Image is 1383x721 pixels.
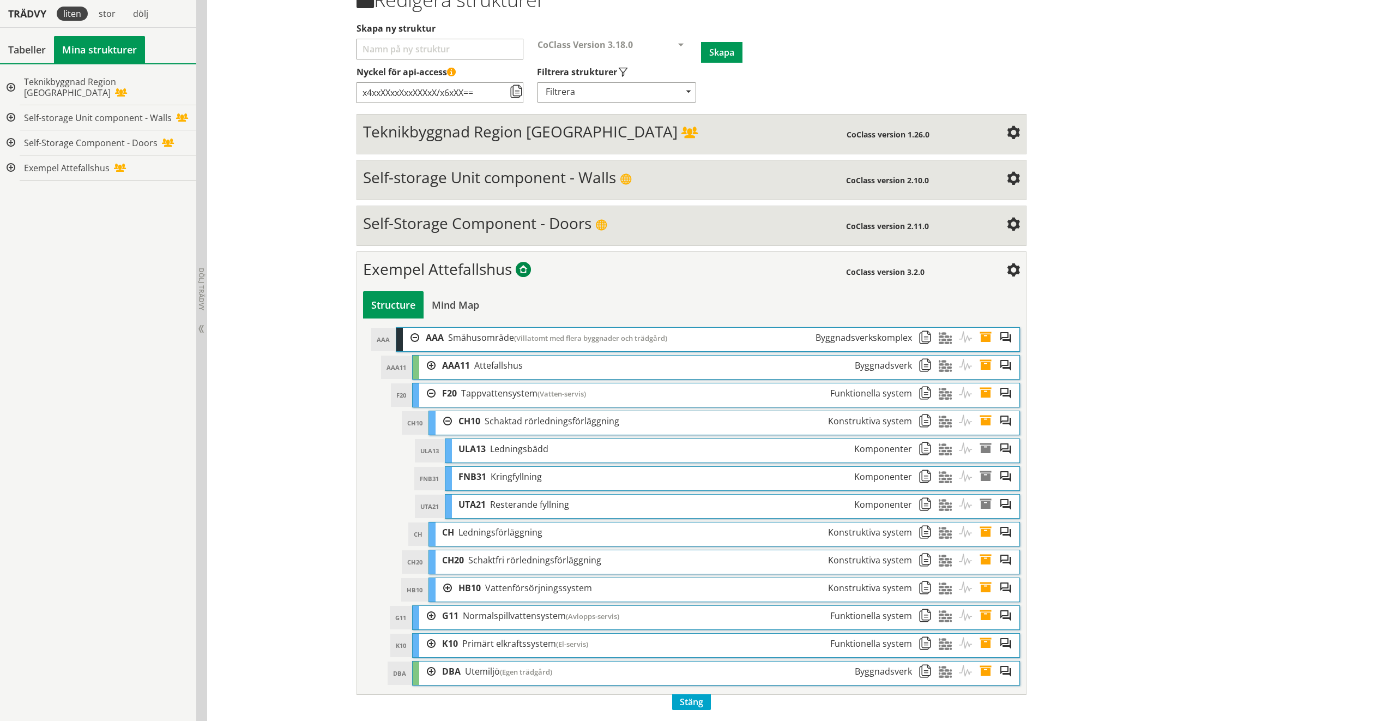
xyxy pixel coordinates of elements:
[979,634,999,654] span: Egenskaper
[816,332,912,344] span: Byggnadsverkskomplex
[371,328,395,351] div: AAA
[538,39,633,51] span: CoClass Version 3.18.0
[363,213,591,233] span: Self-Storage Component - Doors
[485,415,619,427] span: Schaktad rörledningsförläggning
[465,665,500,677] span: Utemiljö
[939,550,959,570] span: Material
[959,634,979,654] span: Aktiviteter
[959,522,979,543] span: Aktiviteter
[24,76,116,99] span: Teknikbyggnad Region [GEOGRAPHIC_DATA]
[436,383,919,404] div: AAA.F20
[939,662,959,682] span: Material
[847,129,929,140] span: CoClass version 1.26.0
[979,550,999,570] span: Egenskaper
[830,610,912,622] span: Funktionella system
[979,411,999,431] span: Egenskaper
[939,495,959,515] span: Material
[24,112,172,124] span: Self-storage Unit component - Walls
[490,443,548,455] span: Ledningsbädd
[959,383,979,404] span: Aktiviteter
[979,606,999,626] span: Egenskaper
[830,387,912,399] span: Funktionella system
[458,582,481,594] span: HB10
[442,554,464,566] span: CH20
[939,356,959,376] span: Material
[979,662,999,682] span: Egenskaper
[919,634,939,654] span: Kopiera strukturobjekt
[979,578,999,598] span: Egenskaper
[529,39,701,66] div: Välj CoClass-version för att skapa en ny struktur
[357,39,523,59] input: Välj ett namn för att skapa en ny struktur Välj vilka typer av strukturer som ska visas i din str...
[979,522,999,543] span: Egenskaper
[415,495,444,518] div: UTA21
[490,498,569,510] span: Resterande fyllning
[357,66,1026,78] label: Nyckel till åtkomststruktur via API (kräver API-licensabonnemang)
[959,606,979,626] span: Aktiviteter
[452,439,919,459] div: AAA.F20.CH10.ULA13
[999,328,1019,348] span: Föreslå en ändring av strukturen som kommer att granskas av en administratör
[500,667,552,677] span: (Egen trädgård)
[92,7,122,21] div: stor
[919,439,939,459] span: Kopiera strukturobjekt
[1007,265,1020,278] span: Inställningar
[855,359,912,371] span: Byggnadsverk
[1007,173,1020,186] span: Inställningar
[538,389,586,399] span: (Vatten-servis)
[999,634,1019,654] span: Föreslå en ändring av strukturen som kommer att granskas av en administratör
[436,606,919,626] div: AAA.G11
[919,662,939,682] span: Kopiera strukturobjekt
[854,471,912,483] span: Komponenter
[424,291,487,319] div: Bygg och visa struktur i en mind map-vy
[854,498,912,510] span: Komponenter
[54,36,145,63] a: Mina strukturer
[57,7,88,21] div: liten
[357,82,523,103] input: Nyckel till åtkomststruktur via API (kräver API-licensabonnemang)
[999,550,1019,570] span: Föreslå en ändring av strukturen som kommer att granskas av en administratör
[458,415,480,427] span: CH10
[556,639,588,649] span: (El-servis)
[939,439,959,459] span: Material
[830,638,912,650] span: Funktionella system
[959,467,979,487] span: Aktiviteter
[197,268,206,310] span: Dölj trädvy
[919,578,939,598] span: Kopiera strukturobjekt
[458,526,542,538] span: Ledningsförläggning
[1007,219,1020,232] span: Inställningar
[939,328,959,348] span: Material
[363,121,678,142] span: Teknikbyggnad Region [GEOGRAPHIC_DATA]
[959,495,979,515] span: Aktiviteter
[414,467,444,490] div: FNB31
[408,522,428,546] div: CH
[939,411,959,431] span: Material
[452,495,919,515] div: AAA.F20.CH10.UTA21
[442,526,454,538] span: CH
[979,439,999,459] span: Egenskaper
[854,443,912,455] span: Komponenter
[999,662,1019,682] span: Föreslå en ändring av strukturen som kommer att granskas av en administratör
[919,328,939,348] span: Kopiera strukturobjekt
[919,606,939,626] span: Kopiera strukturobjekt
[436,662,919,682] div: AAA.DBA
[452,411,919,431] div: AAA.F20.CH10
[959,662,979,682] span: Aktiviteter
[357,22,1026,34] label: Välj ett namn för att skapa en ny struktur
[485,582,592,594] span: Vattenförsörjningssystem
[939,606,959,626] span: Material
[959,550,979,570] span: Aktiviteter
[919,411,939,431] span: Kopiera strukturobjekt
[388,662,412,685] div: DBA
[939,522,959,543] span: Material
[919,383,939,404] span: Kopiera strukturobjekt
[436,634,919,654] div: AAA.K10
[458,471,486,483] span: FNB31
[436,550,919,570] div: AAA.F20.CH20
[436,356,919,376] div: AAA.AAA11
[390,606,412,629] div: G11
[999,383,1019,404] span: Föreslå en ändring av strukturen som kommer att granskas av en administratör
[447,68,456,77] span: Denna API-nyckel ger åtkomst till alla strukturer som du har skapat eller delat med dig av. Håll ...
[442,610,458,622] span: G11
[999,356,1019,376] span: Föreslå en ändring av strukturen som kommer att granskas av en administratör
[24,137,158,149] span: Self-Storage Component - Doors
[126,7,155,21] div: dölj
[442,638,458,650] span: K10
